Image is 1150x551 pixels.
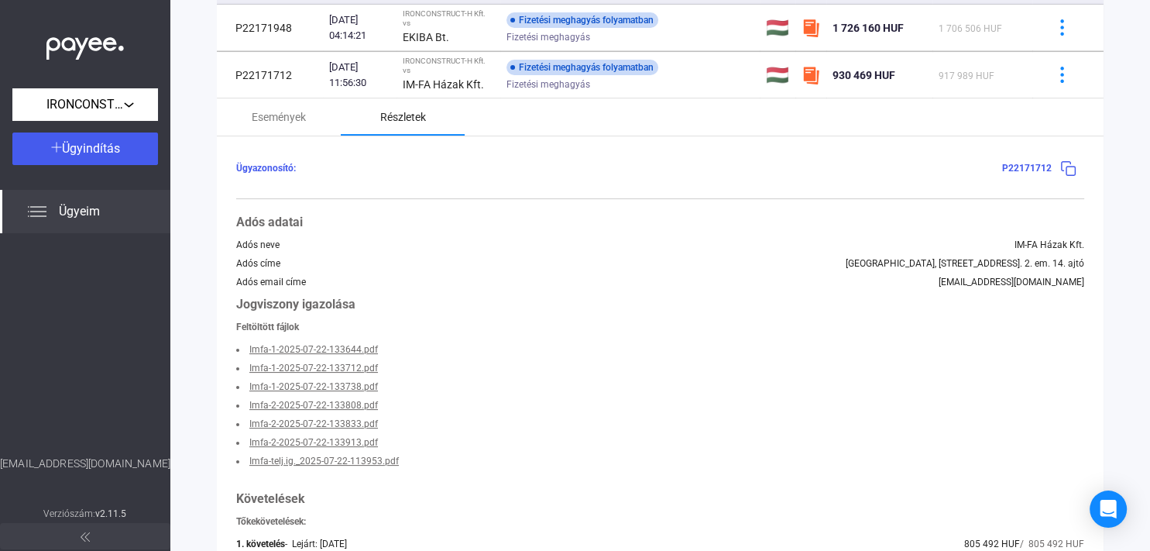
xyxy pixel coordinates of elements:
div: Adós neve [236,239,280,250]
strong: IM-FA Házak Kft. [403,78,484,91]
button: more-blue [1045,12,1078,44]
img: more-blue [1054,19,1070,36]
div: [EMAIL_ADDRESS][DOMAIN_NAME] [939,277,1084,288]
div: 1. követelés [236,539,285,549]
span: IRONCONSTRUCT-H Kft. [46,95,124,114]
div: Open Intercom Messenger [1090,491,1127,528]
td: 🇭🇺 [760,5,795,51]
div: Adós adatai [236,213,1084,232]
span: 917 989 HUF [939,71,994,81]
div: Adós címe [236,258,280,269]
div: Fizetési meghagyás folyamatban [506,60,658,75]
td: 🇭🇺 [760,52,795,98]
div: Feltöltött fájlok [236,322,1084,332]
img: arrow-double-left-grey.svg [81,532,90,542]
div: [GEOGRAPHIC_DATA], [STREET_ADDRESS]. 2. em. 14. ajtó [846,258,1084,269]
span: 805 492 HUF [964,539,1020,549]
div: IRONCONSTRUCT-H Kft. vs [403,57,494,75]
a: Imfa-1-2025-07-22-133738.pdf [249,381,378,392]
div: Követelések [236,490,1084,508]
img: more-blue [1054,67,1070,83]
span: 1 726 160 HUF [832,22,904,34]
span: Ügyeim [59,202,100,221]
img: plus-white.svg [51,142,62,153]
span: P22171712 [1002,163,1052,174]
a: Imfa-telj.ig._2025-07-22-113953.pdf [249,456,399,467]
span: Fizetési meghagyás [506,28,590,46]
span: Ügyindítás [62,141,120,156]
a: Imfa-1-2025-07-22-133712.pdf [249,363,378,374]
div: Részletek [380,108,426,126]
td: P22171712 [217,52,323,98]
img: szamlazzhu-mini [802,66,820,84]
div: - Lejárt: [DATE] [285,539,347,549]
div: IRONCONSTRUCT-H Kft. vs [403,9,494,28]
div: Tőkekövetelések: [236,516,1084,527]
a: Imfa-2-2025-07-22-133833.pdf [249,418,378,429]
button: Ügyindítás [12,133,158,165]
a: Imfa-2-2025-07-22-133808.pdf [249,400,378,411]
a: Imfa-2-2025-07-22-133913.pdf [249,437,378,448]
button: IRONCONSTRUCT-H Kft. [12,88,158,121]
div: Adós email címe [236,277,306,288]
td: P22171948 [217,5,323,51]
button: copy-blue [1052,152,1084,184]
span: 1 706 506 HUF [939,23,1002,34]
img: copy-blue [1060,160,1076,177]
img: white-payee-white-dot.svg [46,29,124,60]
span: 930 469 HUF [832,69,895,81]
span: Fizetési meghagyás [506,75,590,94]
div: [DATE] 11:56:30 [329,60,390,91]
img: szamlazzhu-mini [802,19,820,37]
span: / 805 492 HUF [1020,539,1084,549]
strong: EKIBA Bt. [403,31,449,43]
button: more-blue [1045,59,1078,91]
div: IM-FA Házak Kft. [1014,239,1084,250]
span: Ügyazonosító: [236,163,296,174]
strong: v2.11.5 [95,508,127,519]
div: [DATE] 04:14:21 [329,12,390,43]
a: Imfa-1-2025-07-22-133644.pdf [249,344,378,355]
div: Események [252,108,306,126]
div: Jogviszony igazolása [236,295,1084,314]
img: list.svg [28,202,46,221]
div: Fizetési meghagyás folyamatban [506,12,658,28]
